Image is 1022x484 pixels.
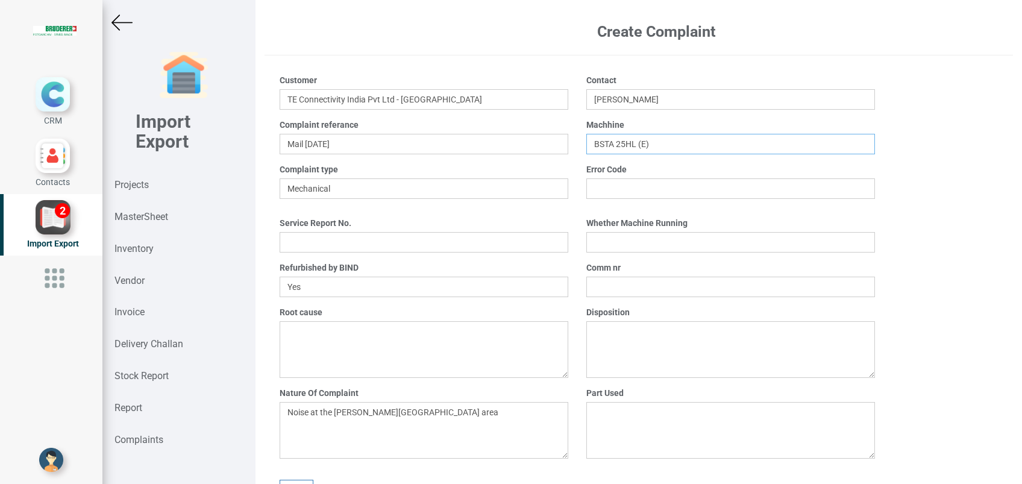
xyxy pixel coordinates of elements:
[586,387,624,399] label: Part Used
[36,177,70,187] span: Contacts
[160,51,208,99] img: garage-closed.png
[27,239,79,248] span: Import Export
[586,262,621,274] label: Comm nr
[586,217,688,229] label: Whether Machine Running
[280,163,338,175] label: Complaint type
[280,217,351,229] label: Service Report No.
[280,119,359,131] label: Complaint referance
[114,370,169,382] strong: Stock Report
[280,262,359,274] label: Refurbished by BIND
[114,179,149,190] strong: Projects
[114,434,163,445] strong: Complaints
[114,306,145,318] strong: Invoice
[136,111,190,152] b: Import Export
[114,211,168,222] strong: MasterSheet
[114,402,142,413] strong: Report
[597,23,716,40] b: Create Complaint
[586,163,627,175] label: Error Code
[586,119,624,131] label: Machhine
[586,74,616,86] label: Contact
[280,387,359,399] label: Nature Of Complaint
[280,74,317,86] label: Customer
[280,306,322,318] label: Root cause
[114,243,154,254] strong: Inventory
[114,275,145,286] strong: Vendor
[44,116,62,125] span: CRM
[586,306,630,318] label: Disposition
[55,203,70,218] div: 2
[114,338,183,350] strong: Delivery Challan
